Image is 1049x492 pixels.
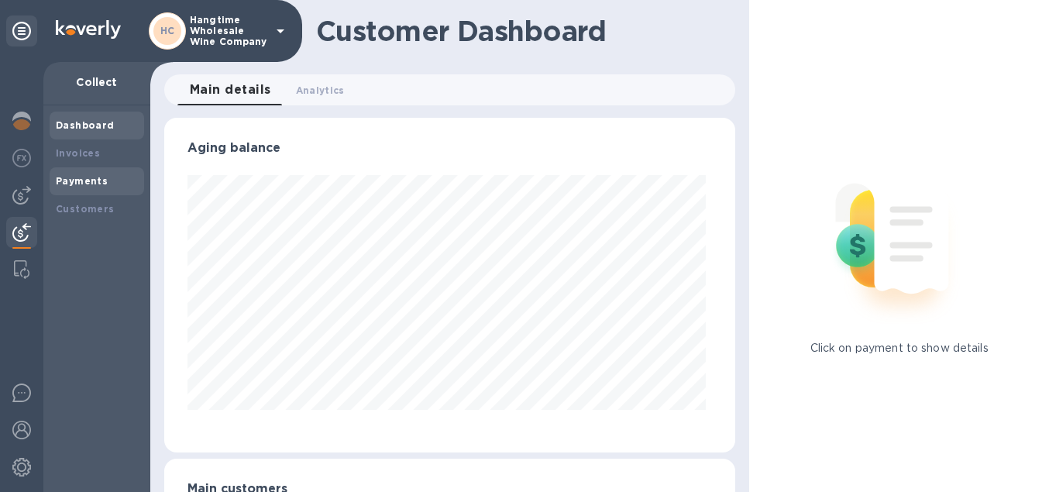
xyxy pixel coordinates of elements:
[160,25,175,36] b: HC
[296,82,345,98] span: Analytics
[810,340,989,356] p: Click on payment to show details
[6,15,37,46] div: Unpin categories
[316,15,724,47] h1: Customer Dashboard
[56,119,115,131] b: Dashboard
[56,175,108,187] b: Payments
[56,74,138,90] p: Collect
[190,15,267,47] p: Hangtime Wholesale Wine Company
[190,79,271,101] span: Main details
[56,203,115,215] b: Customers
[12,149,31,167] img: Foreign exchange
[56,20,121,39] img: Logo
[187,141,712,156] h3: Aging balance
[56,147,100,159] b: Invoices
